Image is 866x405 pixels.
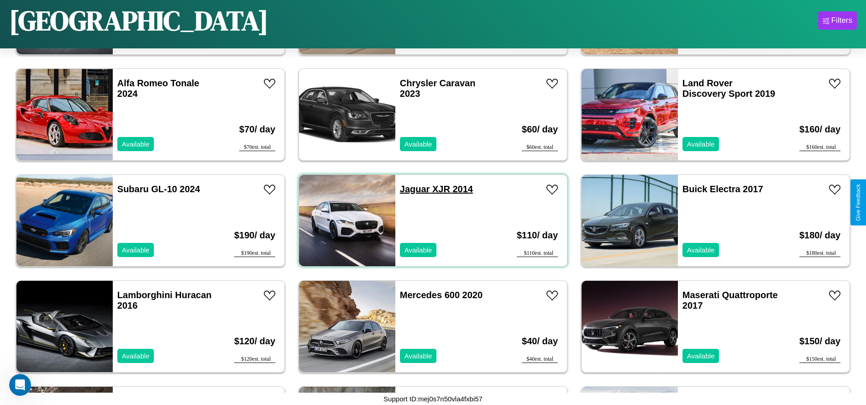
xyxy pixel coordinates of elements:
h3: $ 180 / day [799,221,840,250]
h3: $ 160 / day [799,115,840,144]
div: $ 120 est. total [234,356,275,363]
h3: $ 60 / day [522,115,558,144]
div: $ 160 est. total [799,144,840,151]
h3: $ 40 / day [522,327,558,356]
p: Available [404,244,432,256]
h3: $ 190 / day [234,221,275,250]
p: Available [687,138,715,150]
h3: $ 110 / day [517,221,558,250]
p: Available [122,244,150,256]
div: $ 110 est. total [517,250,558,257]
p: Available [687,350,715,362]
div: Filters [831,16,852,25]
a: Mercedes 600 2020 [400,290,483,300]
p: Available [122,138,150,150]
div: $ 180 est. total [799,250,840,257]
div: Give Feedback [855,184,861,221]
div: $ 190 est. total [234,250,275,257]
a: Land Rover Discovery Sport 2019 [682,78,775,99]
div: $ 70 est. total [239,144,275,151]
p: Support ID: mej0s7n50vla4fxbi57 [383,393,483,405]
a: Lamborghini Huracan 2016 [117,290,212,310]
p: Available [122,350,150,362]
p: Available [404,138,432,150]
a: Jaguar XJR 2014 [400,184,473,194]
div: $ 40 est. total [522,356,558,363]
a: Buick Electra 2017 [682,184,763,194]
h3: $ 70 / day [239,115,275,144]
a: Chrysler Caravan 2023 [400,78,476,99]
a: Subaru GL-10 2024 [117,184,200,194]
a: Maserati Quattroporte 2017 [682,290,778,310]
button: Filters [818,11,857,30]
div: $ 60 est. total [522,144,558,151]
h3: $ 120 / day [234,327,275,356]
p: Available [687,244,715,256]
p: Available [404,350,432,362]
div: $ 150 est. total [799,356,840,363]
iframe: Intercom live chat [9,374,31,396]
a: Alfa Romeo Tonale 2024 [117,78,199,99]
h1: [GEOGRAPHIC_DATA] [9,2,268,39]
h3: $ 150 / day [799,327,840,356]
